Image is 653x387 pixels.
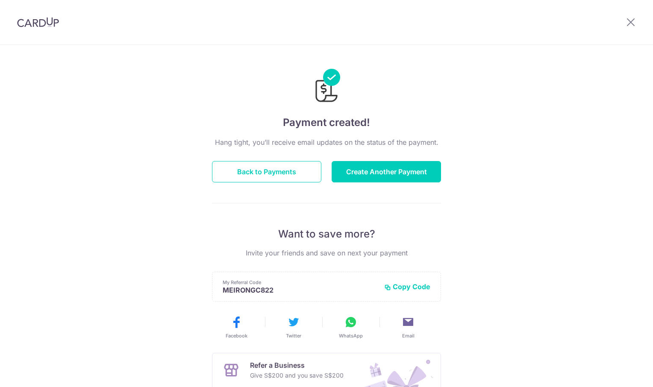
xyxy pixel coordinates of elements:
[17,17,59,27] img: CardUp
[250,360,344,370] p: Refer a Business
[383,315,433,339] button: Email
[226,332,247,339] span: Facebook
[268,315,319,339] button: Twitter
[384,282,430,291] button: Copy Code
[212,248,441,258] p: Invite your friends and save on next your payment
[223,279,377,286] p: My Referral Code
[598,361,644,383] iframe: Opens a widget where you can find more information
[326,315,376,339] button: WhatsApp
[332,161,441,182] button: Create Another Payment
[212,227,441,241] p: Want to save more?
[211,315,262,339] button: Facebook
[250,370,344,381] p: Give S$200 and you save S$200
[223,286,377,294] p: MEIRONGC822
[212,161,321,182] button: Back to Payments
[402,332,415,339] span: Email
[339,332,363,339] span: WhatsApp
[313,69,340,105] img: Payments
[286,332,301,339] span: Twitter
[212,137,441,147] p: Hang tight, you’ll receive email updates on the status of the payment.
[212,115,441,130] h4: Payment created!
